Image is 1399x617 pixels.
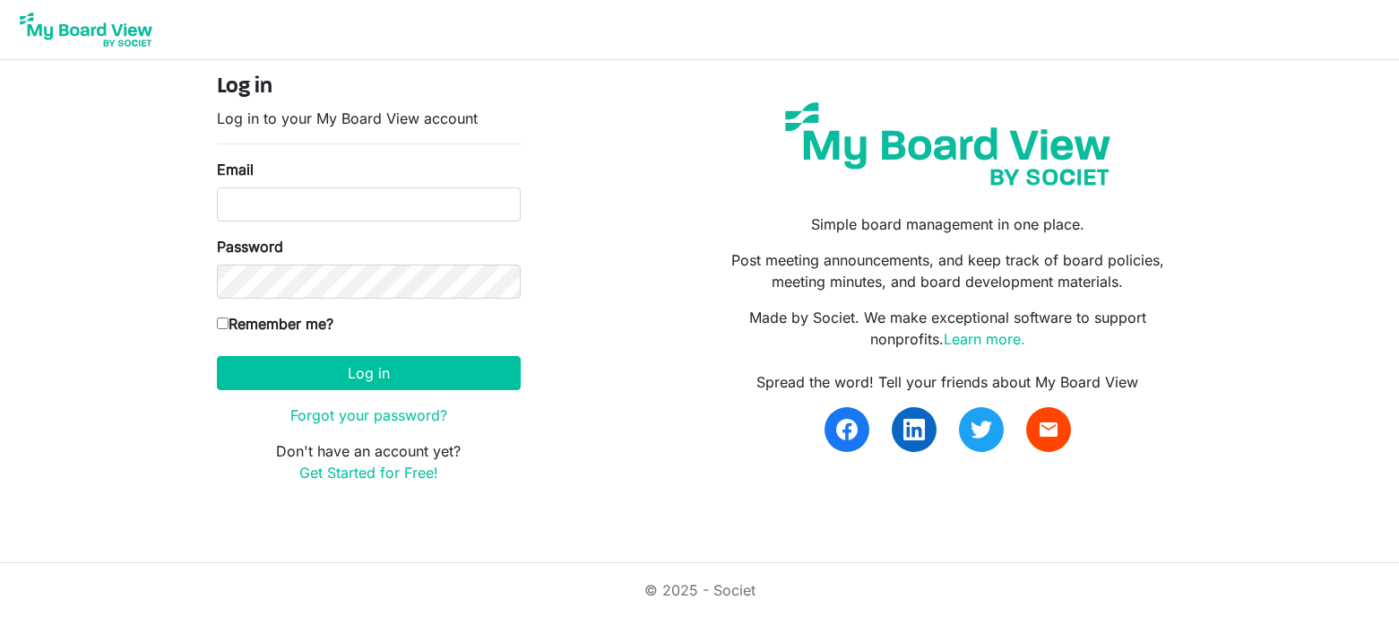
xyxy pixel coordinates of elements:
p: Made by Societ. We make exceptional software to support nonprofits. [712,307,1182,350]
a: © 2025 - Societ [644,581,756,599]
button: Log in [217,356,521,390]
span: email [1038,419,1059,440]
a: email [1026,407,1071,452]
p: Simple board management in one place. [712,213,1182,235]
p: Log in to your My Board View account [217,108,521,129]
img: linkedin.svg [903,419,925,440]
div: Spread the word! Tell your friends about My Board View [712,371,1182,393]
a: Learn more. [944,330,1025,348]
p: Post meeting announcements, and keep track of board policies, meeting minutes, and board developm... [712,249,1182,292]
img: My Board View Logo [14,7,158,52]
img: my-board-view-societ.svg [772,89,1124,199]
label: Email [217,159,254,180]
label: Password [217,236,283,257]
a: Get Started for Free! [299,464,438,482]
img: facebook.svg [836,419,858,440]
a: Forgot your password? [290,406,447,424]
img: twitter.svg [971,419,992,440]
h4: Log in [217,74,521,100]
input: Remember me? [217,317,229,329]
p: Don't have an account yet? [217,440,521,483]
label: Remember me? [217,313,333,335]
